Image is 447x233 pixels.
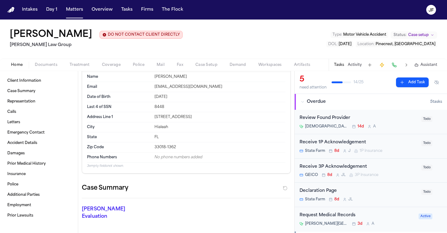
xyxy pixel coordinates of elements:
[154,115,285,120] div: [STREET_ADDRESS]
[7,7,15,13] img: Finch Logo
[300,139,418,146] div: Receive 1P Acknowledgement
[300,188,418,195] div: Declaration Page
[295,110,447,134] div: Open task: Review Found Provider
[373,124,376,129] span: A
[5,76,73,86] a: Client Information
[139,4,156,15] button: Firms
[431,77,442,87] button: Hide completed tasks (⌘⇧H)
[5,211,73,220] a: Prior Lawsuits
[430,99,442,104] span: 5 task s
[421,189,432,195] span: Todo
[300,163,418,170] div: Receive 3P Acknowledgement
[82,183,128,193] h2: Case Summary
[421,165,432,170] span: Todo
[154,135,285,140] div: FL
[358,124,364,129] span: 14d
[356,41,437,47] button: Edit Location: Pinecrest, FL
[195,63,217,67] span: Case Setup
[372,221,374,226] span: A
[5,128,73,138] a: Emergency Contact
[328,42,338,46] span: DOL :
[20,4,40,15] button: Intakes
[64,4,85,15] button: Matters
[5,149,73,158] a: Damages
[154,84,285,89] div: [EMAIL_ADDRESS][DOMAIN_NAME]
[154,155,285,160] div: No phone numbers added
[307,99,326,105] span: Overdue
[295,183,447,207] div: Open task: Declaration Page
[154,74,285,79] div: [PERSON_NAME]
[230,63,246,67] span: Demand
[258,63,282,67] span: Workspaces
[87,105,151,109] dt: Last 4 of SSN
[305,149,325,153] span: State Farm
[154,125,285,130] div: Hialeah
[300,115,418,122] div: Review Found Provider
[391,31,437,39] button: Change status from Case setup
[10,29,92,40] h1: [PERSON_NAME]
[421,116,432,122] span: Todo
[44,4,60,15] button: Day 1
[87,115,151,120] dt: Address Line 1
[348,63,362,67] button: Activity
[154,145,285,150] div: 33018-1362
[82,206,147,220] p: [PERSON_NAME] Evaluation
[326,41,353,47] button: Edit DOL: 2025-08-01
[358,42,375,46] span: Location :
[343,33,386,37] span: Motor Vehicle Accident
[300,85,327,90] div: need attention
[5,97,73,106] a: Representation
[133,63,144,67] span: Police
[10,41,183,49] h2: [PERSON_NAME] Law Group
[295,159,447,183] div: Open task: Receive 3P Acknowledgement
[365,61,374,69] button: Add Task
[5,180,73,189] a: Police
[87,95,151,99] dt: Date of Birth
[419,213,432,219] span: Active
[378,61,386,69] button: Create Immediate Task
[421,140,432,146] span: Todo
[339,42,351,46] span: [DATE]
[87,74,151,79] dt: Name
[5,117,73,127] a: Letters
[394,33,406,38] span: Status:
[331,32,388,38] button: Edit Type: Motor Vehicle Accident
[87,164,285,168] p: 3 empty fields not shown.
[5,159,73,169] a: Prior Medical History
[300,75,327,84] div: 5
[5,190,73,200] a: Additional Parties
[327,173,332,177] span: 8d
[354,80,364,85] span: 14 / 25
[396,77,429,87] button: Add Task
[10,29,92,40] button: Edit matter name
[295,94,447,110] button: Overdue5tasks
[305,197,325,202] span: State Farm
[87,155,117,160] span: Phone Numbers
[341,173,346,177] span: J L
[348,197,353,202] span: J L
[35,63,57,67] span: Documents
[157,63,165,67] span: Mail
[360,149,382,153] span: 1P Insurance
[5,107,73,117] a: Calls
[305,124,348,129] span: [DEMOGRAPHIC_DATA] Health [GEOGRAPHIC_DATA][US_STATE] – Brain & Spine Care ([DEMOGRAPHIC_DATA] He...
[294,63,311,67] span: Artifacts
[376,42,435,46] span: Pinecrest, [GEOGRAPHIC_DATA]
[89,4,115,15] button: Overview
[390,61,398,69] button: Make a Call
[154,105,285,109] div: 8448
[300,212,415,219] div: Request Medical Records
[119,4,135,15] button: Tasks
[154,95,285,99] div: [DATE]
[333,33,342,37] span: Type :
[295,134,447,159] div: Open task: Receive 1P Acknowledgement
[348,149,351,153] span: J
[70,63,90,67] span: Treatment
[305,173,318,177] span: GEICO
[334,197,339,202] span: 8d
